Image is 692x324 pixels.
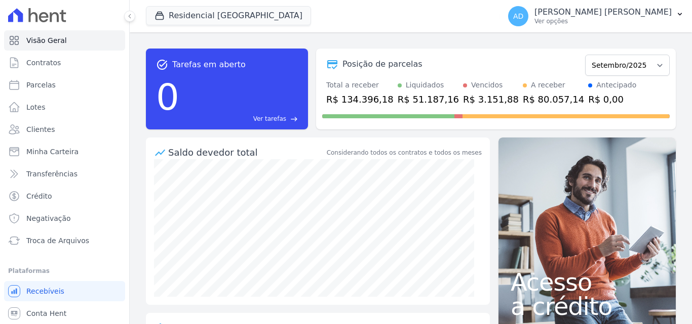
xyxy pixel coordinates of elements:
[26,147,79,157] span: Minha Carteira
[523,92,584,106] div: R$ 80.057,14
[500,2,692,30] button: AD [PERSON_NAME] [PERSON_NAME] Ver opções
[26,236,89,246] span: Troca de Arquivos
[406,80,444,90] div: Liquidados
[511,294,664,318] span: a crédito
[156,59,168,71] span: task_alt
[26,35,67,45] span: Visão Geral
[168,146,325,159] div: Saldo devedor total
[4,281,125,301] a: Recebíveis
[4,186,125,206] a: Crédito
[183,114,298,123] a: Ver tarefas east
[471,80,503,90] div: Vencidos
[26,169,78,179] span: Transferências
[4,30,125,51] a: Visão Geral
[534,17,672,25] p: Ver opções
[26,213,71,223] span: Negativação
[26,191,52,201] span: Crédito
[326,80,394,90] div: Total a receber
[4,164,125,184] a: Transferências
[588,92,636,106] div: R$ 0,00
[513,13,523,20] span: AD
[4,53,125,73] a: Contratos
[26,308,66,318] span: Conta Hent
[4,75,125,95] a: Parcelas
[342,58,422,70] div: Posição de parcelas
[156,71,179,123] div: 0
[4,119,125,140] a: Clientes
[534,7,672,17] p: [PERSON_NAME] [PERSON_NAME]
[511,270,664,294] span: Acesso
[172,59,246,71] span: Tarefas em aberto
[327,148,482,157] div: Considerando todos os contratos e todos os meses
[4,142,125,162] a: Minha Carteira
[26,124,55,134] span: Clientes
[398,92,459,106] div: R$ 51.187,16
[8,265,121,277] div: Plataformas
[4,303,125,323] a: Conta Hent
[26,58,61,68] span: Contratos
[4,230,125,251] a: Troca de Arquivos
[26,286,64,296] span: Recebíveis
[146,6,311,25] button: Residencial [GEOGRAPHIC_DATA]
[596,80,636,90] div: Antecipado
[463,92,519,106] div: R$ 3.151,88
[531,80,565,90] div: A receber
[26,102,46,112] span: Lotes
[26,80,56,90] span: Parcelas
[326,92,394,106] div: R$ 134.396,18
[290,115,298,123] span: east
[4,208,125,228] a: Negativação
[253,114,286,123] span: Ver tarefas
[4,97,125,117] a: Lotes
